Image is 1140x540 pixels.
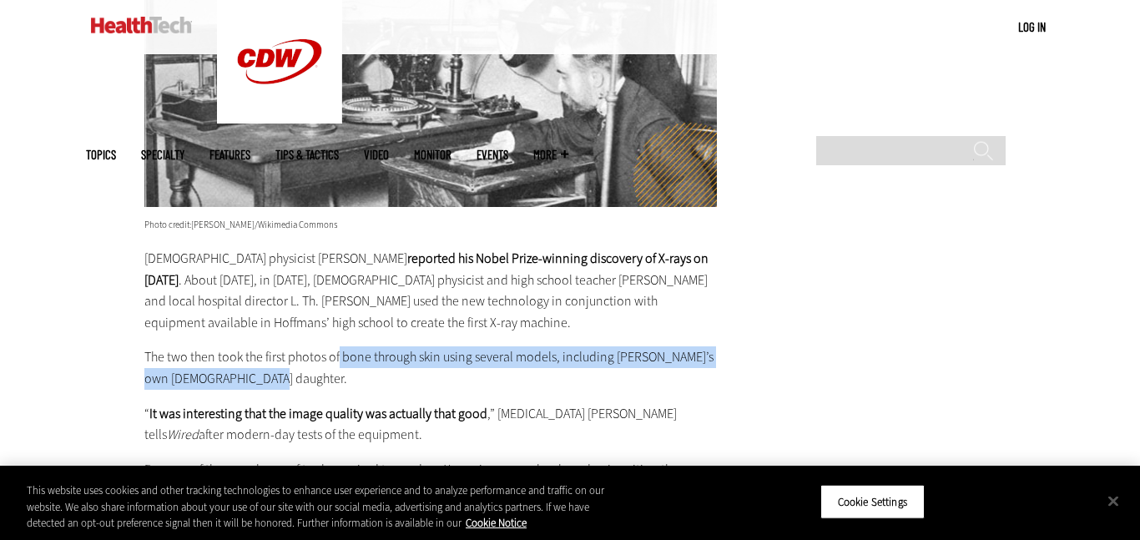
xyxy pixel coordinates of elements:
a: Features [209,149,250,161]
button: Close [1095,482,1132,519]
div: User menu [1018,18,1046,36]
a: Video [364,149,389,161]
span: Specialty [141,149,184,161]
p: [DEMOGRAPHIC_DATA] physicist [PERSON_NAME] . About [DATE], in [DATE], [DEMOGRAPHIC_DATA] physicis... [144,248,717,333]
a: Log in [1018,19,1046,34]
strong: It was interesting that the image quality was actually that good [149,405,487,422]
strong: reported his Nobel Prize-winning discovery of X-rays on [DATE] [144,250,709,289]
a: MonITor [414,149,451,161]
p: “ ,” [MEDICAL_DATA] [PERSON_NAME] tells after modern-day tests of the equipment. [144,403,717,446]
button: Cookie Settings [820,484,925,519]
a: CDW [217,110,342,128]
p: The two then took the first photos of bone through skin using several models, including [PERSON_N... [144,346,717,389]
a: Events [477,149,508,161]
h2: This video is currently unavailable. [7,175,566,190]
span: More [533,149,568,161]
img: Home [91,17,192,33]
a: More information about your privacy [466,516,527,530]
p: Because of the prevalence of tools required to produce X-rays in many schools and universities, t... [144,459,717,502]
span: Photo credit: [144,219,191,231]
span: [PERSON_NAME]/Wikimedia Commons [191,219,337,231]
span: Topics [86,149,116,161]
div: This website uses cookies and other tracking technologies to enhance user experience and to analy... [27,482,627,532]
a: Tips & Tactics [275,149,339,161]
em: Wired [167,426,199,443]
